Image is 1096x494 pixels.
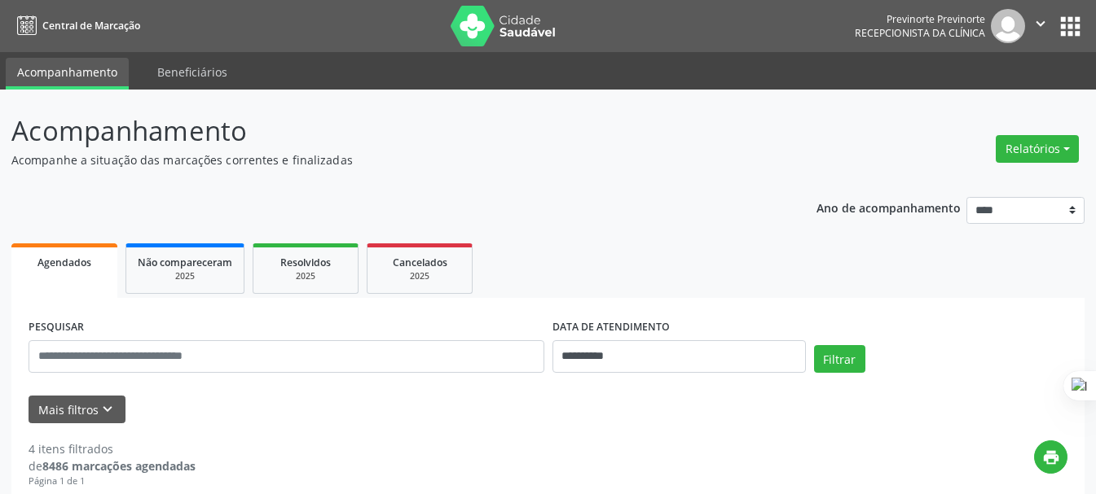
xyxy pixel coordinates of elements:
span: Agendados [37,256,91,269]
img: img [991,9,1025,43]
a: Acompanhamento [6,58,129,90]
button: print [1034,440,1067,474]
label: PESQUISAR [29,315,84,340]
strong: 8486 marcações agendadas [42,458,196,474]
a: Beneficiários [146,58,239,86]
span: Não compareceram [138,256,232,269]
div: Página 1 de 1 [29,474,196,488]
div: 2025 [379,270,460,282]
p: Acompanhe a situação das marcações correntes e finalizadas [11,151,763,168]
label: DATA DE ATENDIMENTO [552,315,670,340]
p: Acompanhamento [11,111,763,151]
i:  [1032,15,1050,33]
span: Resolvidos [280,256,331,269]
div: de [29,457,196,474]
button: Relatórios [996,135,1079,163]
div: 4 itens filtrados [29,440,196,457]
p: Ano de acompanhamento [816,197,961,217]
div: 2025 [138,270,232,282]
i: print [1042,448,1060,466]
span: Central de Marcação [42,19,140,33]
div: 2025 [265,270,346,282]
button: apps [1056,12,1085,41]
a: Central de Marcação [11,12,140,39]
div: Previnorte Previnorte [855,12,985,26]
span: Cancelados [393,256,447,269]
span: Recepcionista da clínica [855,26,985,40]
button: Mais filtroskeyboard_arrow_down [29,396,125,424]
button:  [1025,9,1056,43]
button: Filtrar [814,345,865,373]
i: keyboard_arrow_down [99,400,117,418]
